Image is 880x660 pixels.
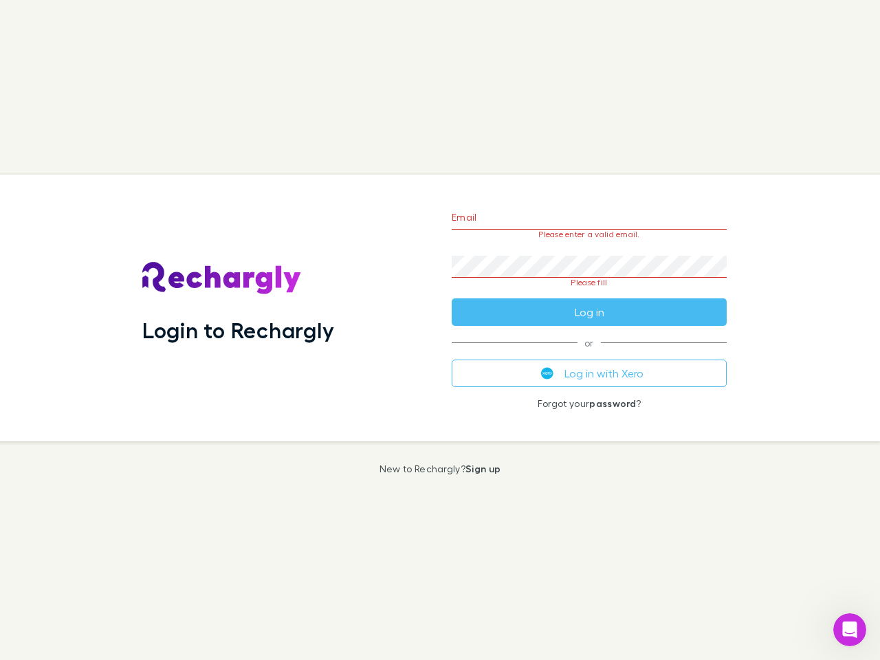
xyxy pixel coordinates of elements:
[142,262,302,295] img: Rechargly's Logo
[452,278,727,287] p: Please fill
[452,360,727,387] button: Log in with Xero
[379,463,501,474] p: New to Rechargly?
[833,613,866,646] iframe: Intercom live chat
[142,317,334,343] h1: Login to Rechargly
[541,367,553,379] img: Xero's logo
[465,463,500,474] a: Sign up
[589,397,636,409] a: password
[452,398,727,409] p: Forgot your ?
[452,298,727,326] button: Log in
[452,342,727,343] span: or
[452,230,727,239] p: Please enter a valid email.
